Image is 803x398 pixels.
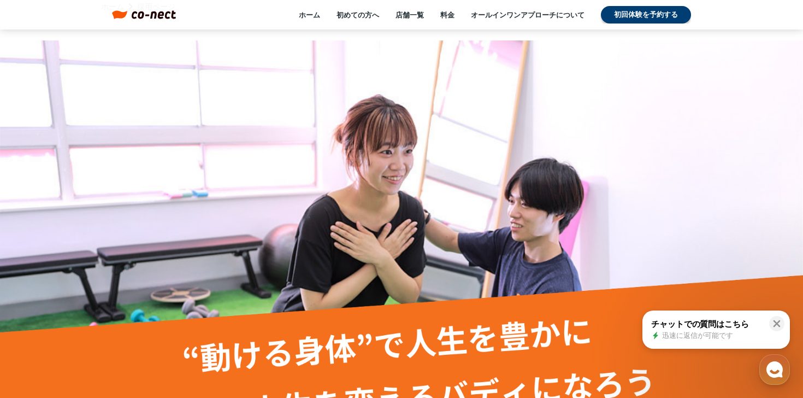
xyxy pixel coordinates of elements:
a: 料金 [440,10,454,20]
a: 初めての方へ [336,10,379,20]
a: オールインワンアプローチについて [471,10,584,20]
a: 初回体験を予約する [601,6,691,24]
a: 店舗一覧 [395,10,424,20]
a: ホーム [299,10,320,20]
